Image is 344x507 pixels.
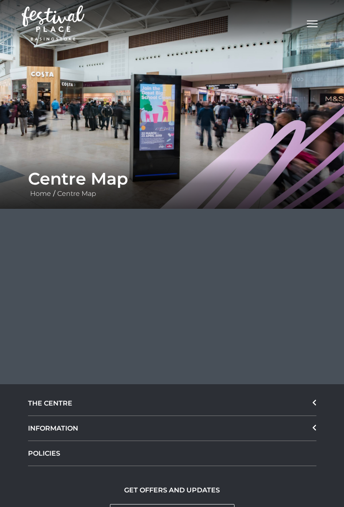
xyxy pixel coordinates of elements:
h2: GET OFFERS AND UPDATES [124,486,220,494]
h1: Centre Map [28,169,316,189]
div: THE CENTRE [28,391,316,416]
a: Centre Map [55,190,98,198]
a: Home [28,190,53,198]
button: Toggle navigation [302,17,323,29]
img: Festival Place Logo [22,5,84,41]
div: / [22,169,323,199]
a: POLICIES [28,441,316,466]
div: INFORMATION [28,416,316,441]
